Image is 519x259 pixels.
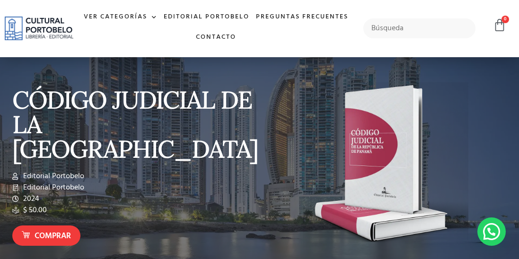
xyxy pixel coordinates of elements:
[493,18,506,32] a: 0
[35,230,71,242] span: Comprar
[21,182,84,193] span: Editorial Portobelo
[477,217,506,246] div: Contactar por WhatsApp
[12,225,80,246] a: Comprar
[12,87,255,161] p: CÓDIGO JUDICIAL DE LA [GEOGRAPHIC_DATA]
[80,7,160,27] a: Ver Categorías
[253,7,352,27] a: Preguntas frecuentes
[21,193,39,205] span: 2024
[193,27,239,48] a: Contacto
[21,205,47,216] span: $ 50.00
[363,18,475,38] input: Búsqueda
[21,171,84,182] span: Editorial Portobelo
[501,16,509,23] span: 0
[160,7,253,27] a: Editorial Portobelo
